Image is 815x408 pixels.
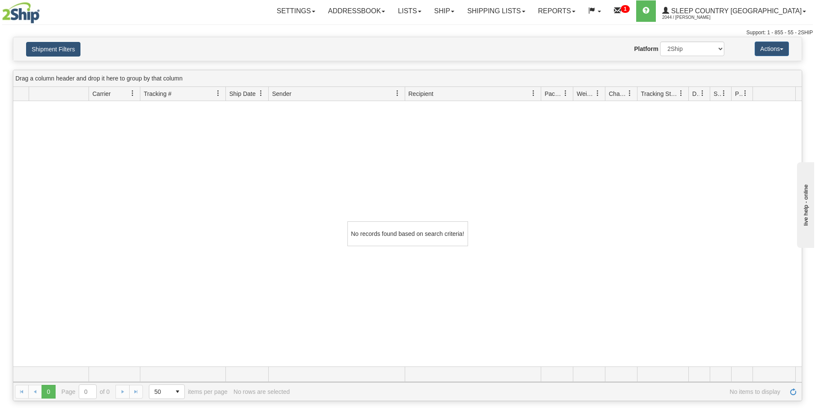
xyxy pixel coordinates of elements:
[662,13,726,22] span: 2044 / [PERSON_NAME]
[347,221,468,246] div: No records found based on search criteria!
[62,384,110,399] span: Page of 0
[391,0,427,22] a: Lists
[428,0,461,22] a: Ship
[656,0,812,22] a: Sleep Country [GEOGRAPHIC_DATA] 2044 / [PERSON_NAME]
[738,86,753,101] a: Pickup Status filter column settings
[609,89,627,98] span: Charge
[409,89,433,98] span: Recipient
[461,0,531,22] a: Shipping lists
[144,89,172,98] span: Tracking #
[545,89,563,98] span: Packages
[390,86,405,101] a: Sender filter column settings
[149,384,228,399] span: items per page
[717,86,731,101] a: Shipment Issues filter column settings
[674,86,688,101] a: Tracking Status filter column settings
[229,89,255,98] span: Ship Date
[322,0,392,22] a: Addressbook
[41,385,55,399] span: Page 0
[125,86,140,101] a: Carrier filter column settings
[695,86,710,101] a: Delivery Status filter column settings
[634,45,658,53] label: Platform
[621,5,630,13] sup: 1
[714,89,721,98] span: Shipment Issues
[149,384,185,399] span: Page sizes drop down
[558,86,573,101] a: Packages filter column settings
[296,388,780,395] span: No items to display
[13,70,802,87] div: grid grouping header
[735,89,742,98] span: Pickup Status
[692,89,699,98] span: Delivery Status
[532,0,582,22] a: Reports
[270,0,322,22] a: Settings
[272,89,291,98] span: Sender
[171,385,184,399] span: select
[755,42,789,56] button: Actions
[234,388,290,395] div: No rows are selected
[786,385,800,399] a: Refresh
[577,89,595,98] span: Weight
[2,2,40,24] img: logo2044.jpg
[2,29,813,36] div: Support: 1 - 855 - 55 - 2SHIP
[254,86,268,101] a: Ship Date filter column settings
[26,42,80,57] button: Shipment Filters
[92,89,111,98] span: Carrier
[6,7,79,14] div: live help - online
[641,89,678,98] span: Tracking Status
[608,0,636,22] a: 1
[154,387,166,396] span: 50
[795,160,814,247] iframe: chat widget
[669,7,802,15] span: Sleep Country [GEOGRAPHIC_DATA]
[622,86,637,101] a: Charge filter column settings
[526,86,541,101] a: Recipient filter column settings
[211,86,225,101] a: Tracking # filter column settings
[590,86,605,101] a: Weight filter column settings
